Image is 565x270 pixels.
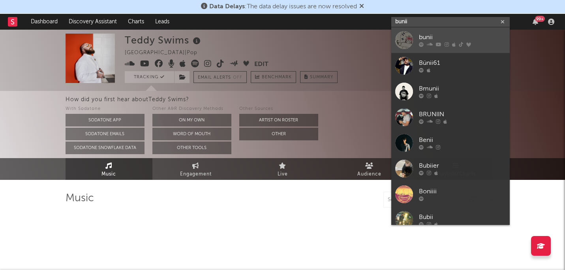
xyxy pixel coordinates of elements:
button: Sodatone Emails [66,128,145,140]
button: Sodatone App [66,114,145,127]
span: Live [278,170,288,179]
span: Music [101,170,116,179]
div: 99 + [535,16,545,22]
a: Engagement [152,158,239,180]
span: Summary [310,75,333,79]
div: Boniiii [419,187,506,196]
span: Engagement [180,170,212,179]
div: Teddy Swims [125,34,203,47]
span: Benchmark [262,73,292,82]
span: Audience [357,170,381,179]
a: BRUNIIN [391,104,510,130]
em: Off [233,76,242,80]
a: Live [239,158,326,180]
a: Bubii [391,207,510,233]
button: On My Own [152,114,231,127]
div: Bubiier [419,161,506,171]
div: Bmunii [419,84,506,94]
button: Other Tools [152,142,231,154]
input: Search by song name or URL [384,197,467,203]
a: Music [66,158,152,180]
span: Dismiss [359,4,364,10]
a: Boniiii [391,181,510,207]
a: Dashboard [25,14,63,30]
a: bunii [391,27,510,53]
div: BRUNIIN [419,110,506,119]
span: : The data delay issues are now resolved [209,4,357,10]
div: With Sodatone [66,104,145,114]
button: Other [239,128,318,140]
a: Benii [391,130,510,156]
div: Bünii61 [419,59,506,68]
a: Benchmark [251,71,296,83]
button: Tracking [125,71,174,83]
a: Bünii61 [391,53,510,79]
div: Benii [419,136,506,145]
div: Other Sources [239,104,318,114]
button: 99+ [533,19,538,25]
a: Leads [150,14,175,30]
a: Bmunii [391,79,510,104]
button: Edit [254,60,268,70]
button: Artist on Roster [239,114,318,127]
a: Discovery Assistant [63,14,122,30]
div: [GEOGRAPHIC_DATA] | Pop [125,48,206,58]
div: Bubii [419,213,506,222]
a: Bubiier [391,156,510,181]
input: Search for artists [391,17,510,27]
button: Sodatone Snowflake Data [66,142,145,154]
div: Other A&R Discovery Methods [152,104,231,114]
button: Email AlertsOff [193,71,247,83]
span: Data Delays [209,4,245,10]
button: Word Of Mouth [152,128,231,140]
a: Charts [122,14,150,30]
a: Audience [326,158,413,180]
div: bunii [419,33,506,42]
button: Summary [300,71,338,83]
